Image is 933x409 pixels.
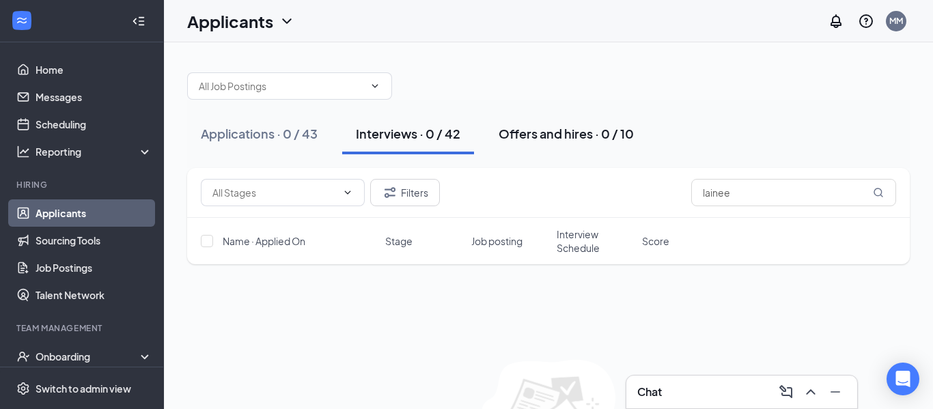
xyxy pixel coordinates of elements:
[36,56,152,83] a: Home
[557,227,634,255] span: Interview Schedule
[637,384,662,399] h3: Chat
[36,199,152,227] a: Applicants
[36,350,141,363] div: Onboarding
[828,13,844,29] svg: Notifications
[16,350,30,363] svg: UserCheck
[499,125,634,142] div: Offers and hires · 0 / 10
[873,187,884,198] svg: MagnifyingGlass
[16,145,30,158] svg: Analysis
[16,322,150,334] div: Team Management
[16,382,30,395] svg: Settings
[827,384,844,400] svg: Minimize
[889,15,903,27] div: MM
[36,254,152,281] a: Job Postings
[201,125,318,142] div: Applications · 0 / 43
[382,184,398,201] svg: Filter
[223,234,305,248] span: Name · Applied On
[36,111,152,138] a: Scheduling
[36,83,152,111] a: Messages
[778,384,794,400] svg: ComposeMessage
[212,185,337,200] input: All Stages
[691,179,896,206] input: Search in interviews
[370,179,440,206] button: Filter Filters
[279,13,295,29] svg: ChevronDown
[132,14,145,28] svg: Collapse
[471,234,523,248] span: Job posting
[187,10,273,33] h1: Applicants
[370,81,380,91] svg: ChevronDown
[16,179,150,191] div: Hiring
[342,187,353,198] svg: ChevronDown
[858,13,874,29] svg: QuestionInfo
[36,281,152,309] a: Talent Network
[800,381,822,403] button: ChevronUp
[36,227,152,254] a: Sourcing Tools
[356,125,460,142] div: Interviews · 0 / 42
[803,384,819,400] svg: ChevronUp
[36,382,131,395] div: Switch to admin view
[15,14,29,27] svg: WorkstreamLogo
[199,79,364,94] input: All Job Postings
[824,381,846,403] button: Minimize
[385,234,413,248] span: Stage
[36,145,153,158] div: Reporting
[642,234,669,248] span: Score
[775,381,797,403] button: ComposeMessage
[887,363,919,395] div: Open Intercom Messenger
